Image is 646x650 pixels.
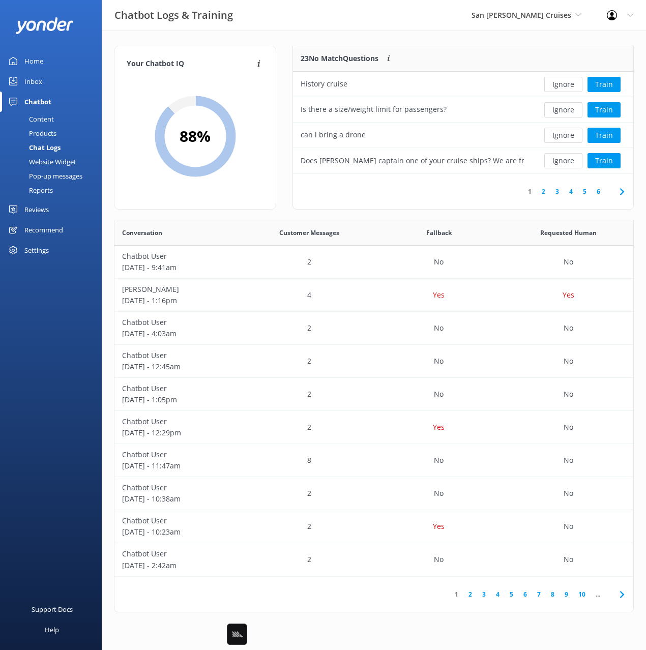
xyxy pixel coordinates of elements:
[6,183,102,197] a: Reports
[588,102,621,117] button: Train
[6,112,54,126] div: Content
[32,599,73,619] div: Support Docs
[6,169,102,183] a: Pop-up messages
[301,129,366,140] div: can i bring a drone
[564,422,573,433] p: No
[122,361,237,372] p: [DATE] - 12:45am
[560,589,573,599] a: 9
[6,112,102,126] a: Content
[122,284,237,295] p: [PERSON_NAME]
[122,295,237,306] p: [DATE] - 1:16pm
[434,389,444,400] p: No
[307,322,311,334] p: 2
[450,589,463,599] a: 1
[45,619,59,640] div: Help
[122,560,237,571] p: [DATE] - 2:42am
[6,140,61,155] div: Chat Logs
[564,488,573,499] p: No
[293,148,633,173] div: row
[122,416,237,427] p: Chatbot User
[564,455,573,466] p: No
[434,256,444,268] p: No
[122,251,237,262] p: Chatbot User
[307,422,311,433] p: 2
[550,187,564,196] a: 3
[114,378,633,411] div: row
[505,589,518,599] a: 5
[477,589,491,599] a: 3
[293,72,633,97] div: row
[122,526,237,538] p: [DATE] - 10:23am
[6,126,102,140] a: Products
[122,328,237,339] p: [DATE] - 4:03am
[114,411,633,444] div: row
[180,124,211,149] h2: 88 %
[307,554,311,565] p: 2
[122,482,237,493] p: Chatbot User
[24,240,49,260] div: Settings
[307,256,311,268] p: 2
[114,510,633,543] div: row
[307,289,311,301] p: 4
[591,589,605,599] span: ...
[491,589,505,599] a: 4
[6,140,102,155] a: Chat Logs
[544,128,582,143] button: Ignore
[588,128,621,143] button: Train
[114,345,633,378] div: row
[122,427,237,438] p: [DATE] - 12:29pm
[307,455,311,466] p: 8
[588,77,621,92] button: Train
[544,153,582,168] button: Ignore
[279,228,339,238] span: Customer Messages
[114,444,633,477] div: row
[523,187,537,196] a: 1
[6,155,76,169] div: Website Widget
[578,187,592,196] a: 5
[564,389,573,400] p: No
[301,78,347,90] div: History cruise
[6,126,56,140] div: Products
[426,228,452,238] span: Fallback
[122,394,237,405] p: [DATE] - 1:05pm
[532,589,546,599] a: 7
[463,589,477,599] a: 2
[537,187,550,196] a: 2
[563,289,574,301] p: Yes
[24,220,63,240] div: Recommend
[122,317,237,328] p: Chatbot User
[564,521,573,532] p: No
[6,155,102,169] a: Website Widget
[114,312,633,345] div: row
[433,422,445,433] p: Yes
[122,493,237,505] p: [DATE] - 10:38am
[114,279,633,312] div: row
[301,155,524,166] div: Does [PERSON_NAME] captain one of your cruise ships? We are friends and I want to buy tickets for...
[24,51,43,71] div: Home
[6,183,53,197] div: Reports
[293,97,633,123] div: row
[540,228,597,238] span: Requested Human
[127,58,254,70] h4: Your Chatbot IQ
[122,548,237,559] p: Chatbot User
[434,554,444,565] p: No
[301,53,378,64] p: 23 No Match Questions
[564,187,578,196] a: 4
[24,71,42,92] div: Inbox
[433,289,445,301] p: Yes
[433,521,445,532] p: Yes
[434,356,444,367] p: No
[546,589,560,599] a: 8
[472,10,571,20] span: San [PERSON_NAME] Cruises
[434,322,444,334] p: No
[293,72,633,173] div: grid
[122,460,237,471] p: [DATE] - 11:47am
[564,554,573,565] p: No
[114,543,633,576] div: row
[6,169,82,183] div: Pop-up messages
[434,455,444,466] p: No
[122,383,237,394] p: Chatbot User
[544,102,582,117] button: Ignore
[293,123,633,148] div: row
[592,187,605,196] a: 6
